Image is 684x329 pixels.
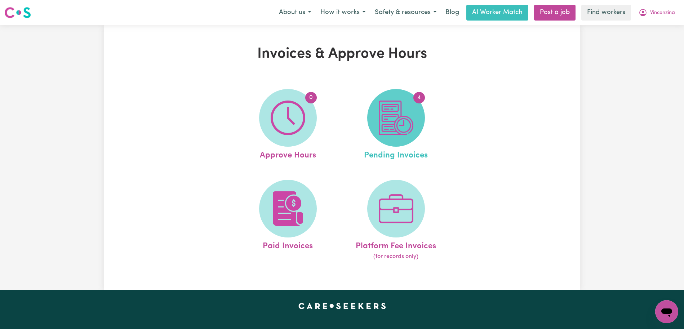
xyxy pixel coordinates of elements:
a: Post a job [534,5,576,21]
button: Safety & resources [370,5,441,20]
a: Pending Invoices [344,89,448,162]
a: Paid Invoices [236,180,340,261]
iframe: Button to launch messaging window [655,300,678,323]
a: Find workers [581,5,631,21]
a: AI Worker Match [466,5,528,21]
button: How it works [316,5,370,20]
button: About us [274,5,316,20]
span: Approve Hours [260,147,316,162]
span: 4 [413,92,425,103]
span: Pending Invoices [364,147,428,162]
img: Careseekers logo [4,6,31,19]
span: Paid Invoices [263,237,313,253]
a: Careseekers home page [298,303,386,309]
a: Blog [441,5,463,21]
h1: Invoices & Approve Hours [188,45,496,63]
a: Careseekers logo [4,4,31,21]
span: 0 [305,92,317,103]
span: (for records only) [373,252,418,261]
span: Vincenzina [650,9,675,17]
button: My Account [634,5,680,20]
a: Platform Fee Invoices(for records only) [344,180,448,261]
span: Platform Fee Invoices [356,237,436,253]
a: Approve Hours [236,89,340,162]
